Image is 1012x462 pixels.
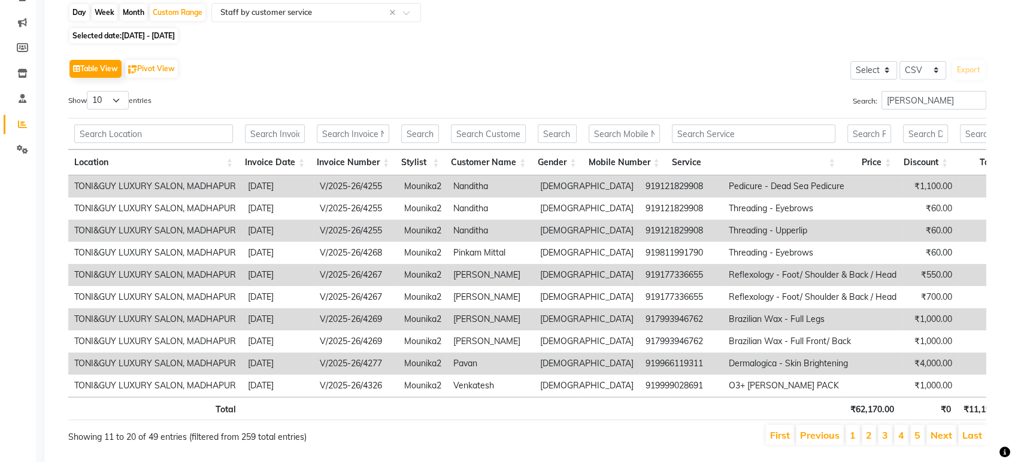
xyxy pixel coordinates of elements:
[122,31,175,40] span: [DATE] - [DATE]
[68,150,239,175] th: Location: activate to sort column ascending
[841,150,898,175] th: Price: activate to sort column ascending
[853,91,986,110] label: Search:
[640,220,723,242] td: 919121829908
[68,424,440,443] div: Showing 11 to 20 of 49 entries (filtered from 259 total entries)
[931,429,952,441] a: Next
[398,286,447,308] td: Mounika2
[128,65,137,74] img: pivot.png
[447,375,534,397] td: Venkatesh
[68,175,242,197] td: TONI&GUY LUXURY SALON, MADHAPUR
[672,124,835,143] input: Search Service
[69,4,89,21] div: Day
[242,220,314,242] td: [DATE]
[640,242,723,264] td: 919811991790
[68,397,242,420] th: Total
[68,308,242,330] td: TONI&GUY LUXURY SALON, MADHAPUR
[87,91,129,110] select: Showentries
[534,308,640,330] td: [DEMOGRAPHIC_DATA]
[903,124,948,143] input: Search Discount
[640,286,723,308] td: 919177336655
[882,429,888,441] a: 3
[640,264,723,286] td: 919177336655
[640,375,723,397] td: 919999028691
[770,429,790,441] a: First
[962,429,982,441] a: Last
[451,124,526,143] input: Search Customer Name
[314,264,398,286] td: V/2025-26/4267
[534,264,640,286] td: [DEMOGRAPHIC_DATA]
[68,330,242,352] td: TONI&GUY LUXURY SALON, MADHAPUR
[723,286,902,308] td: Reflexology - Foot/ Shoulder & Back / Head
[447,220,534,242] td: Nanditha
[68,91,152,110] label: Show entries
[640,330,723,352] td: 917993946762
[68,220,242,242] td: TONI&GUY LUXURY SALON, MADHAPUR
[723,242,902,264] td: Threading - Eyebrows
[398,220,447,242] td: Mounika2
[534,175,640,197] td: [DEMOGRAPHIC_DATA]
[447,197,534,220] td: Nanditha
[844,397,900,420] th: ₹62,170.00
[68,352,242,375] td: TONI&GUY LUXURY SALON, MADHAPUR
[398,264,447,286] td: Mounika2
[447,286,534,308] td: [PERSON_NAME]
[723,197,902,220] td: Threading - Eyebrows
[898,429,904,441] a: 4
[640,197,723,220] td: 919121829908
[534,352,640,375] td: [DEMOGRAPHIC_DATA]
[447,264,534,286] td: [PERSON_NAME]
[902,375,958,397] td: ₹1,000.00
[902,286,958,308] td: ₹700.00
[583,150,666,175] th: Mobile Number: activate to sort column ascending
[723,330,902,352] td: Brazilian Wax - Full Front/ Back
[640,175,723,197] td: 919121829908
[902,308,958,330] td: ₹1,000.00
[242,375,314,397] td: [DATE]
[952,60,985,80] button: Export
[447,352,534,375] td: Pavan
[389,7,399,19] span: Clear all
[534,286,640,308] td: [DEMOGRAPHIC_DATA]
[723,308,902,330] td: Brazilian Wax - Full Legs
[314,175,398,197] td: V/2025-26/4255
[589,124,660,143] input: Search Mobile Number
[398,197,447,220] td: Mounika2
[125,60,178,78] button: Pivot View
[445,150,532,175] th: Customer Name: activate to sort column ascending
[914,429,920,441] a: 5
[68,242,242,264] td: TONI&GUY LUXURY SALON, MADHAPUR
[534,375,640,397] td: [DEMOGRAPHIC_DATA]
[640,352,723,375] td: 919966119311
[534,220,640,242] td: [DEMOGRAPHIC_DATA]
[538,124,576,143] input: Search Gender
[314,308,398,330] td: V/2025-26/4269
[68,375,242,397] td: TONI&GUY LUXURY SALON, MADHAPUR
[902,242,958,264] td: ₹60.00
[723,220,902,242] td: Threading - Upperlip
[398,308,447,330] td: Mounika2
[881,91,986,110] input: Search:
[960,124,1004,143] input: Search Tax
[92,4,117,21] div: Week
[120,4,147,21] div: Month
[245,124,305,143] input: Search Invoice Date
[897,150,954,175] th: Discount: activate to sort column ascending
[401,124,439,143] input: Search Stylist
[447,242,534,264] td: Pinkam Mittal
[447,308,534,330] td: [PERSON_NAME]
[68,264,242,286] td: TONI&GUY LUXURY SALON, MADHAPUR
[314,242,398,264] td: V/2025-26/4268
[311,150,395,175] th: Invoice Number: activate to sort column ascending
[314,330,398,352] td: V/2025-26/4269
[534,330,640,352] td: [DEMOGRAPHIC_DATA]
[447,330,534,352] td: [PERSON_NAME]
[69,28,178,43] span: Selected date:
[314,286,398,308] td: V/2025-26/4267
[902,264,958,286] td: ₹550.00
[666,150,841,175] th: Service: activate to sort column ascending
[242,197,314,220] td: [DATE]
[398,352,447,375] td: Mounika2
[447,175,534,197] td: Nanditha
[902,330,958,352] td: ₹1,000.00
[239,150,311,175] th: Invoice Date: activate to sort column ascending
